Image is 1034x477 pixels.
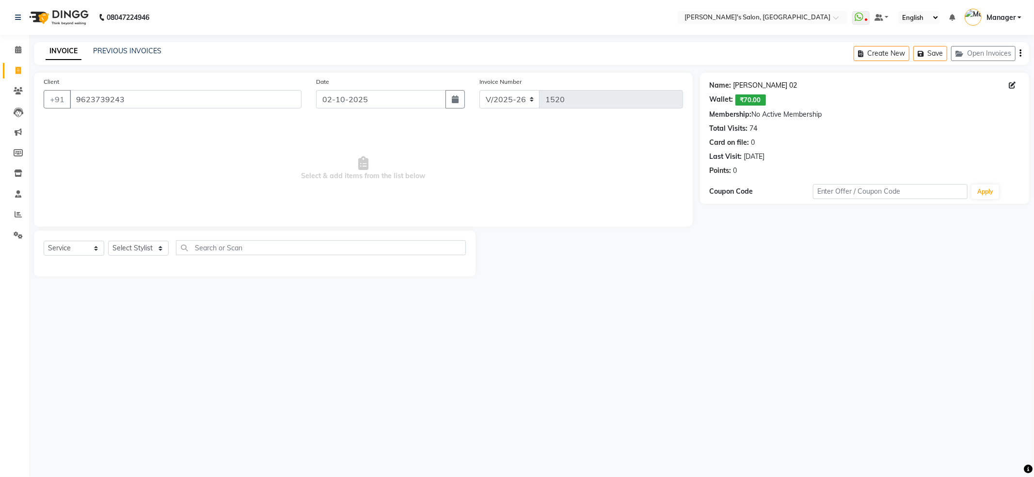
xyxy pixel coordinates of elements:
button: Create New [854,46,909,61]
div: Points: [710,166,732,176]
div: Wallet: [710,94,733,106]
div: No Active Membership [710,109,1019,120]
img: logo [25,4,91,31]
div: 0 [751,138,755,148]
div: Membership: [710,109,752,120]
div: Total Visits: [710,123,748,134]
div: Card on file: [710,138,749,148]
label: Invoice Number [479,77,522,86]
div: 74 [750,123,758,134]
img: Manager [965,9,982,26]
div: 0 [733,166,737,176]
button: Save [913,46,947,61]
input: Enter Offer / Coupon Code [813,184,968,199]
span: ₹70.00 [735,94,766,106]
span: Manager [986,13,1016,23]
div: Last Visit: [710,152,742,162]
a: PREVIOUS INVOICES [93,46,161,55]
div: Coupon Code [710,186,813,197]
input: Search by Name/Mobile/Email/Code [70,90,302,108]
label: Date [316,77,329,86]
b: 08047224946 [107,4,149,31]
div: Name: [710,80,732,91]
button: +91 [44,90,71,108]
button: Apply [971,185,999,199]
input: Search or Scan [176,240,466,255]
a: [PERSON_NAME] 02 [733,80,797,91]
label: Client [44,77,59,86]
div: [DATE] [744,152,765,162]
span: Select & add items from the list below [44,120,683,217]
a: INVOICE [46,43,81,60]
button: Open Invoices [951,46,1016,61]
